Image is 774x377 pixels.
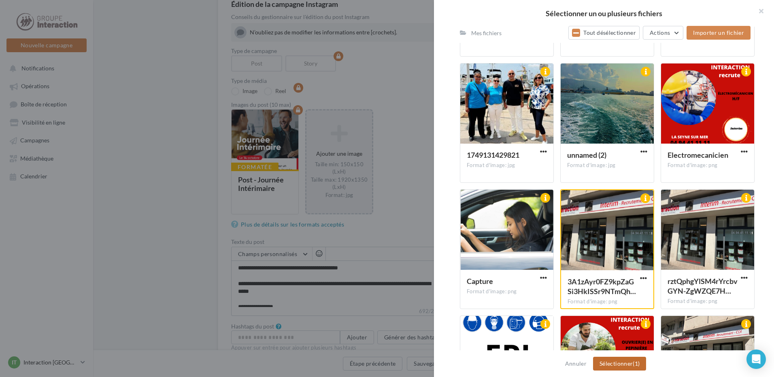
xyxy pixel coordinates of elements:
span: Electromecanicien [668,150,728,159]
h2: Sélectionner un ou plusieurs fichiers [447,10,761,17]
button: Actions [643,26,683,40]
span: 3A1zAyr0FZ9kpZaGSi3HkISSr9NTmQheV3Adbd4YfycTcdIqb0HOTfvbELyNAsnwa7aJxlpjBfjI7ZdsSg=s0 [568,277,636,296]
span: rztQphgYlSM4rYrcbvGYN-ZgWZQE7HfejSxFGKSXTkYnfwLIzsHoCXK33eMUR-x_InKMUsKAFiX_K16FAg=s0 [668,277,738,295]
span: (1) [633,360,640,367]
div: Format d'image: png [467,288,547,295]
div: Format d'image: jpg [467,162,547,169]
button: Importer un fichier [687,26,751,40]
div: Format d'image: png [568,298,647,305]
span: Capture [467,277,493,286]
div: Format d'image: jpg [567,162,647,169]
span: 1749131429821 [467,150,519,159]
span: Actions [650,29,670,36]
button: Sélectionner(1) [593,357,646,371]
button: Tout désélectionner [568,26,640,40]
div: Open Intercom Messenger [746,349,766,369]
div: Format d'image: png [668,162,748,169]
button: Annuler [562,359,590,369]
div: Mes fichiers [471,29,502,37]
span: unnamed (2) [567,150,606,159]
span: Importer un fichier [693,29,744,36]
div: Format d'image: png [668,298,748,305]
